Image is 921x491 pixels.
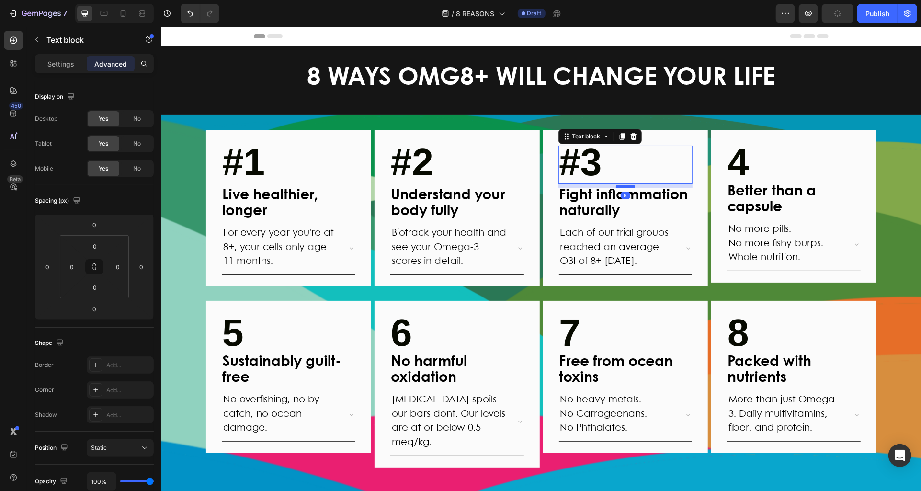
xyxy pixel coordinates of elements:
[35,91,77,103] div: Display on
[230,368,344,420] span: [MEDICAL_DATA] spoils - our bars dont. Our levels are at or below 0.5 meq/kg.
[398,161,527,191] span: Fight inflammation naturally
[106,411,151,420] div: Add...
[7,175,23,183] div: Beta
[99,114,108,123] span: Yes
[865,9,889,19] div: Publish
[399,202,508,240] span: Each of our trial groups reached an average O3I of 8+ [DATE].
[85,217,104,232] input: 0
[133,139,141,148] span: No
[133,114,141,123] span: No
[399,397,466,406] span: No Phthalates.
[35,361,54,369] div: Border
[35,139,52,148] div: Tablet
[40,260,55,274] input: 0
[452,9,455,19] span: /
[35,475,69,488] div: Opacity
[35,164,53,173] div: Mobile
[181,4,219,23] div: Undo/Redo
[62,368,161,406] span: No overfishing, no by-catch, no ocean damage.
[229,285,251,327] strong: 6
[35,386,54,394] div: Corner
[567,226,639,235] span: Whole nutrition.
[566,158,655,187] span: Better than a capsule
[399,368,480,377] span: No heavy metals.
[229,114,272,157] strong: #2
[35,114,57,123] div: Desktop
[229,328,306,358] span: No harmful oxidation
[398,285,420,327] strong: 7
[133,164,141,173] span: No
[111,260,125,274] input: 0px
[85,280,104,295] input: 0px
[888,444,911,467] div: Open Intercom Messenger
[398,114,441,157] strong: #3
[94,59,127,69] p: Advanced
[87,473,116,490] input: Auto
[87,439,154,457] button: Static
[567,212,662,221] span: No more fishy burps.
[228,119,363,157] div: Rich Text Editor. Editing area: main
[567,198,630,207] span: No more pills.
[99,164,108,173] span: Yes
[398,328,512,358] span: Free from ocean toxins
[106,386,151,395] div: Add...
[161,27,921,491] iframe: Design area
[63,8,67,19] p: 7
[566,328,650,358] span: Packed with nutrients
[456,9,495,19] span: 8 REASONS
[230,202,345,240] span: Biotrack your health and see your Omega-3 scores in detail.
[566,285,588,327] strong: 8
[229,161,344,191] span: Understand your body fully
[35,337,66,350] div: Shape
[459,165,469,172] div: 8
[61,328,180,358] span: Sustainably guilt-free
[134,260,148,274] input: 0
[91,444,107,451] span: Static
[65,260,79,274] input: 0px
[35,442,70,455] div: Position
[857,4,898,23] button: Publish
[106,361,151,370] div: Add...
[61,285,82,327] strong: 5
[99,139,108,148] span: Yes
[85,302,104,316] input: 0
[35,411,57,419] div: Shadow
[409,105,441,114] div: Text block
[35,194,82,207] div: Spacing (px)
[46,34,128,46] p: Text block
[47,59,74,69] p: Settings
[9,102,23,110] div: 450
[399,383,486,392] span: No Carrageenans.
[85,239,104,253] input: 0px
[397,119,532,157] div: Rich Text Editor. Editing area: main
[527,9,542,18] span: Draft
[4,4,71,23] button: 7
[566,114,588,157] strong: 4
[567,368,677,406] span: More than just Omega-3. Daily multivitamins, fiber, and protein.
